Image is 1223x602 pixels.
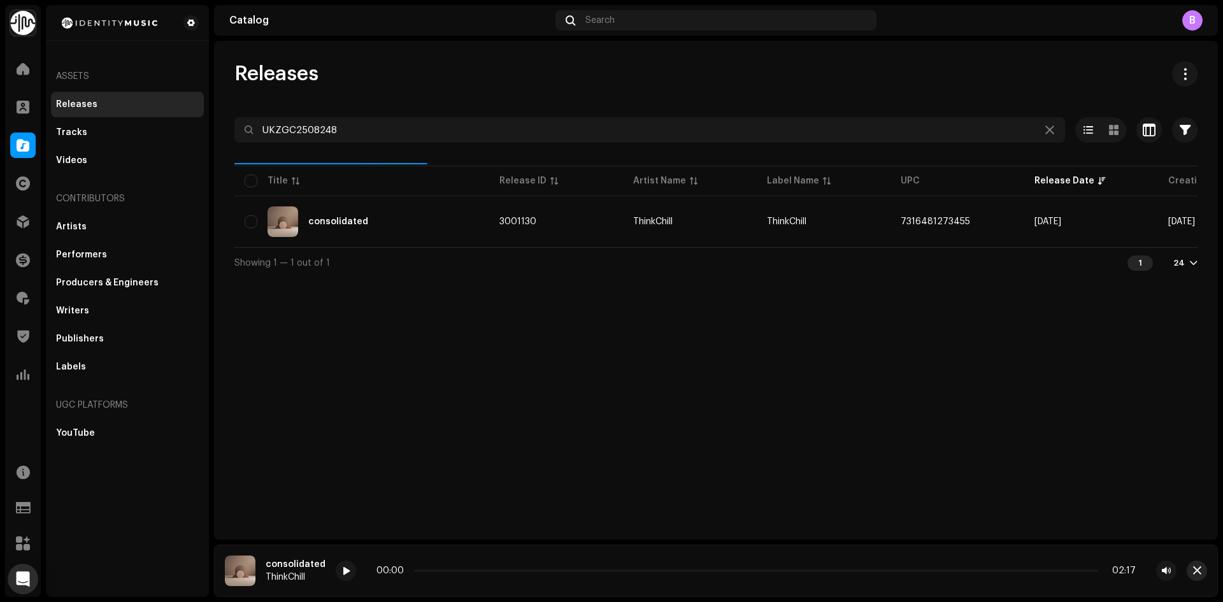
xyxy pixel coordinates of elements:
div: Label Name [767,175,819,187]
re-m-nav-item: Producers & Engineers [51,270,204,296]
re-m-nav-item: Artists [51,214,204,240]
span: ThinkChill [633,217,747,226]
div: Releases [56,99,97,110]
span: Showing 1 — 1 out of 1 [234,259,330,268]
div: Videos [56,155,87,166]
span: 3001130 [499,217,536,226]
re-m-nav-item: Tracks [51,120,204,145]
img: e650d5fe-57d7-4458-b6ee-b2d68147d69a [225,555,255,586]
div: consolidated [266,559,325,570]
div: 24 [1173,258,1185,268]
div: Catalog [229,15,550,25]
div: Writers [56,306,89,316]
div: Title [268,175,288,187]
div: consolidated [308,217,368,226]
span: ThinkChill [767,217,806,226]
re-a-nav-header: Assets [51,61,204,92]
div: Release Date [1034,175,1094,187]
img: e650d5fe-57d7-4458-b6ee-b2d68147d69a [268,206,298,237]
div: B [1182,10,1203,31]
div: Performers [56,250,107,260]
div: Artists [56,222,87,232]
re-m-nav-item: Writers [51,298,204,324]
re-m-nav-item: Labels [51,354,204,380]
span: Releases [234,61,318,87]
div: Tracks [56,127,87,138]
input: Search [234,117,1065,143]
re-m-nav-item: Releases [51,92,204,117]
div: Artist Name [633,175,686,187]
div: YouTube [56,428,95,438]
div: Producers & Engineers [56,278,159,288]
div: Publishers [56,334,104,344]
div: 1 [1127,255,1153,271]
img: 2d8271db-5505-4223-b535-acbbe3973654 [56,15,163,31]
div: 02:17 [1103,566,1136,576]
span: Oct 24, 2025 [1034,217,1061,226]
div: Release ID [499,175,547,187]
img: 0f74c21f-6d1c-4dbc-9196-dbddad53419e [10,10,36,36]
re-a-nav-header: Contributors [51,183,204,214]
div: Open Intercom Messenger [8,564,38,594]
span: Search [585,15,615,25]
re-a-nav-header: UGC Platforms [51,390,204,420]
div: Labels [56,362,86,372]
div: ThinkChill [266,572,325,582]
re-m-nav-item: Performers [51,242,204,268]
div: 00:00 [376,566,409,576]
span: 7316481273455 [901,217,970,226]
div: ThinkChill [633,217,673,226]
re-m-nav-item: YouTube [51,420,204,446]
re-m-nav-item: Videos [51,148,204,173]
re-m-nav-item: Publishers [51,326,204,352]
